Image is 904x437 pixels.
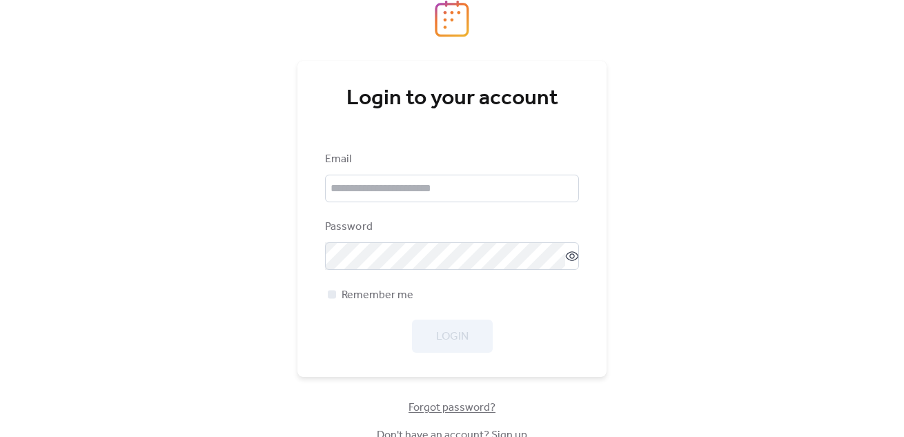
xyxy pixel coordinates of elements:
[325,219,576,235] div: Password
[409,400,495,416] span: Forgot password?
[325,151,576,168] div: Email
[342,287,413,304] span: Remember me
[409,404,495,411] a: Forgot password?
[325,85,579,113] div: Login to your account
